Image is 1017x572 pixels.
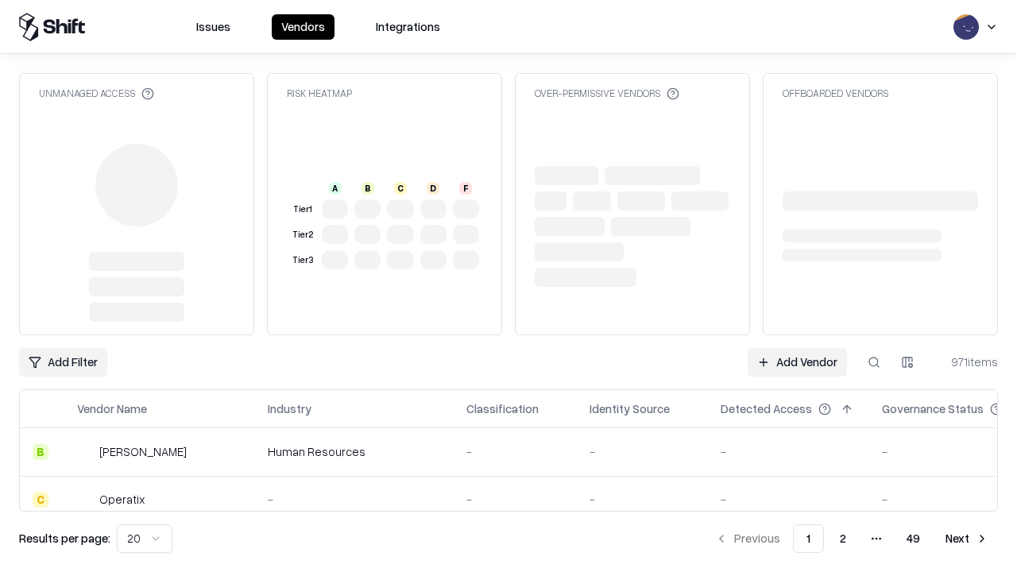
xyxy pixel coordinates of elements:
[793,524,824,553] button: 1
[590,443,695,460] div: -
[33,492,48,508] div: C
[290,228,315,242] div: Tier 2
[366,14,450,40] button: Integrations
[33,444,48,460] div: B
[187,14,240,40] button: Issues
[19,348,107,377] button: Add Filter
[290,253,315,267] div: Tier 3
[535,87,679,100] div: Over-Permissive Vendors
[827,524,859,553] button: 2
[590,400,670,417] div: Identity Source
[77,492,93,508] img: Operatix
[99,491,145,508] div: Operatix
[783,87,888,100] div: Offboarded Vendors
[77,400,147,417] div: Vendor Name
[329,182,342,195] div: A
[394,182,407,195] div: C
[272,14,334,40] button: Vendors
[590,491,695,508] div: -
[99,443,187,460] div: [PERSON_NAME]
[721,443,857,460] div: -
[268,400,311,417] div: Industry
[936,524,998,553] button: Next
[427,182,439,195] div: D
[721,400,812,417] div: Detected Access
[459,182,472,195] div: F
[39,87,154,100] div: Unmanaged Access
[290,203,315,216] div: Tier 1
[77,444,93,460] img: Deel
[466,400,539,417] div: Classification
[466,491,564,508] div: -
[882,400,984,417] div: Governance Status
[19,530,110,547] p: Results per page:
[748,348,847,377] a: Add Vendor
[268,443,441,460] div: Human Resources
[268,491,441,508] div: -
[706,524,998,553] nav: pagination
[466,443,564,460] div: -
[287,87,352,100] div: Risk Heatmap
[934,354,998,370] div: 971 items
[362,182,374,195] div: B
[721,491,857,508] div: -
[894,524,933,553] button: 49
